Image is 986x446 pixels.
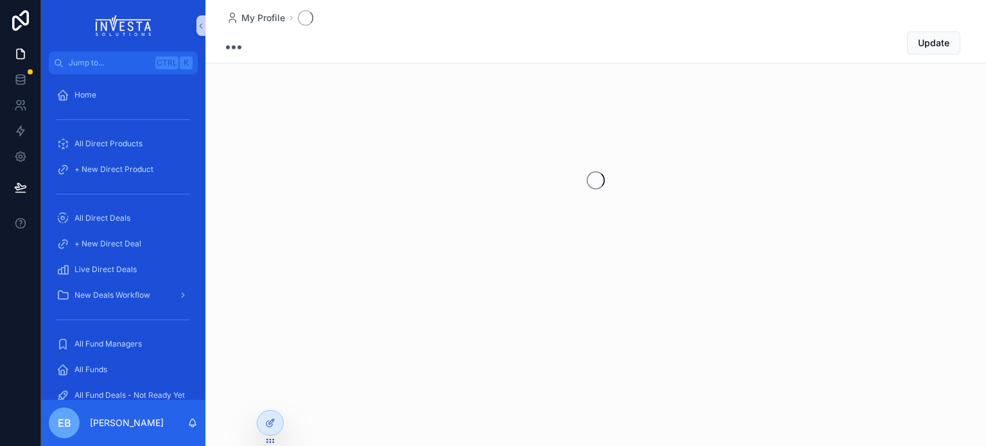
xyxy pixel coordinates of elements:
[74,90,96,100] span: Home
[74,290,150,300] span: New Deals Workflow
[181,58,191,68] span: K
[49,132,198,155] a: All Direct Products
[74,264,137,275] span: Live Direct Deals
[49,258,198,281] a: Live Direct Deals
[49,51,198,74] button: Jump to...CtrlK
[907,31,960,55] button: Update
[96,15,151,36] img: App logo
[41,74,205,400] div: scrollable content
[49,207,198,230] a: All Direct Deals
[918,37,949,49] span: Update
[74,239,141,249] span: + New Direct Deal
[49,158,198,181] a: + New Direct Product
[49,384,198,407] a: All Fund Deals - Not Ready Yet
[49,232,198,255] a: + New Direct Deal
[226,12,285,24] a: My Profile
[90,416,164,429] p: [PERSON_NAME]
[58,415,71,431] span: EB
[241,12,285,24] span: My Profile
[74,390,185,400] span: All Fund Deals - Not Ready Yet
[49,83,198,107] a: Home
[74,139,143,149] span: All Direct Products
[155,56,178,69] span: Ctrl
[69,58,150,68] span: Jump to...
[74,213,130,223] span: All Direct Deals
[49,284,198,307] a: New Deals Workflow
[74,339,142,349] span: All Fund Managers
[74,164,153,175] span: + New Direct Product
[49,332,198,356] a: All Fund Managers
[74,365,107,375] span: All Funds
[49,358,198,381] a: All Funds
